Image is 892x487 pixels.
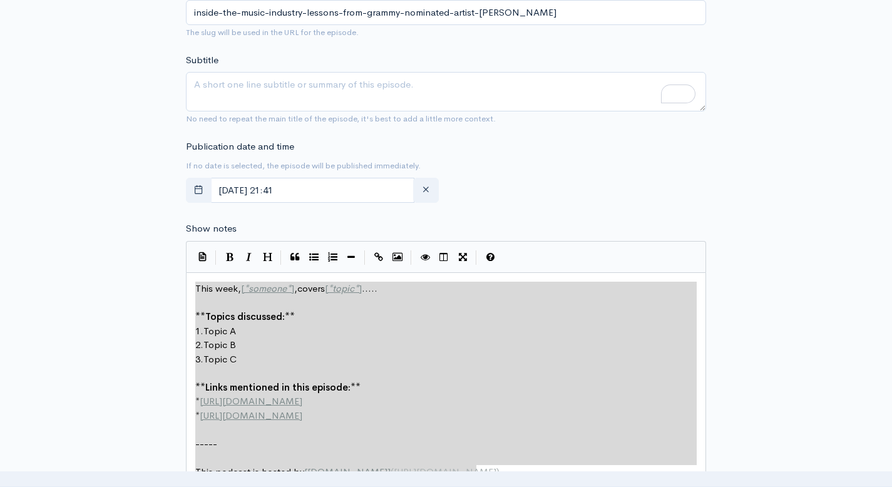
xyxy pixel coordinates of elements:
[186,113,496,124] small: No need to repeat the main title of the episode, it's best to add a little more context.
[453,248,472,267] button: Toggle Fullscreen
[215,250,217,265] i: |
[304,248,323,267] button: Generic List
[416,248,434,267] button: Toggle Preview
[195,353,203,365] span: 3.
[342,248,361,267] button: Insert Horizontal Line
[369,248,388,267] button: Create Link
[359,282,362,294] span: ]
[203,353,237,365] span: Topic C
[387,466,391,478] span: ]
[200,395,302,407] span: [URL][DOMAIN_NAME]
[332,282,354,294] span: topic
[362,282,377,294] span: .....
[411,250,412,265] i: |
[285,248,304,267] button: Quote
[205,310,285,322] span: Topics discussed:
[195,466,304,478] span: This podcast is hosted by
[186,178,212,203] button: toggle
[291,282,294,294] span: ]
[186,222,237,236] label: Show notes
[205,381,351,393] span: Links mentioned in this episode:
[434,248,453,267] button: Toggle Side by Side
[413,178,439,203] button: clear
[186,160,421,171] small: If no date is selected, the episode will be published immediately.
[476,250,477,265] i: |
[280,250,282,265] i: |
[481,248,500,267] button: Markdown Guide
[388,248,407,267] button: Insert Image
[220,248,239,267] button: Bold
[195,339,203,351] span: 2.
[249,282,287,294] span: someone
[391,466,394,478] span: (
[258,248,277,267] button: Heading
[203,325,236,337] span: Topic A
[195,438,217,449] span: -----
[241,282,244,294] span: [
[193,247,212,266] button: Insert Show Notes Template
[186,53,218,68] label: Subtitle
[304,466,307,478] span: [
[325,282,328,294] span: [
[186,72,706,111] textarea: To enrich screen reader interactions, please activate Accessibility in Grammarly extension settings
[195,325,203,337] span: 1.
[186,140,294,154] label: Publication date and time
[307,466,387,478] span: [DOMAIN_NAME]
[186,27,359,38] small: The slug will be used in the URL for the episode.
[239,248,258,267] button: Italic
[496,466,500,478] span: )
[195,282,241,294] span: This week,
[200,409,302,421] span: [URL][DOMAIN_NAME]
[203,339,236,351] span: Topic B
[364,250,366,265] i: |
[294,282,325,294] span: ,covers
[323,248,342,267] button: Numbered List
[394,466,496,478] span: [URL][DOMAIN_NAME]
